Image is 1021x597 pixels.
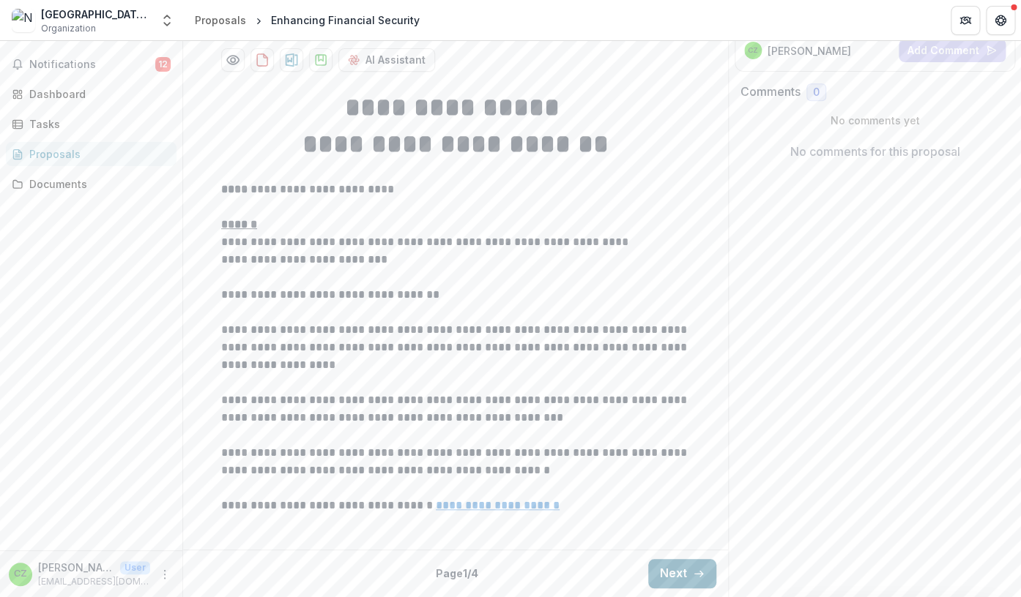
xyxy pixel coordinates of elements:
[6,112,177,136] a: Tasks
[648,559,716,588] button: Next
[221,48,245,72] button: Preview 27f0753d-5b4e-48d2-ac32-b51358e3d8fa-1.pdf
[740,113,1009,128] p: No comments yet
[41,22,96,35] span: Organization
[189,10,426,31] nav: breadcrumb
[189,10,252,31] a: Proposals
[29,116,165,132] div: Tasks
[768,43,851,59] p: [PERSON_NAME]
[6,172,177,196] a: Documents
[309,48,333,72] button: download-proposal
[156,566,174,583] button: More
[951,6,980,35] button: Partners
[250,48,274,72] button: download-proposal
[790,143,960,160] p: No comments for this proposal
[157,6,177,35] button: Open entity switcher
[41,7,151,22] div: [GEOGRAPHIC_DATA] Homeless Hospitality Center
[14,569,27,579] div: Cathy Zall
[29,146,165,162] div: Proposals
[899,39,1006,62] button: Add Comment
[740,85,801,99] h2: Comments
[38,575,150,588] p: [EMAIL_ADDRESS][DOMAIN_NAME]
[195,12,246,28] div: Proposals
[986,6,1015,35] button: Get Help
[280,48,303,72] button: download-proposal
[29,86,165,102] div: Dashboard
[6,82,177,106] a: Dashboard
[120,561,150,574] p: User
[38,560,114,575] p: [PERSON_NAME]
[6,53,177,76] button: Notifications12
[813,86,820,99] span: 0
[29,59,155,71] span: Notifications
[748,47,758,54] div: Cathy Zall
[6,142,177,166] a: Proposals
[436,566,478,581] p: Page 1 / 4
[12,9,35,32] img: New London Homeless Hospitality Center
[338,48,435,72] button: AI Assistant
[29,176,165,192] div: Documents
[271,12,420,28] div: Enhancing Financial Security
[155,57,171,72] span: 12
